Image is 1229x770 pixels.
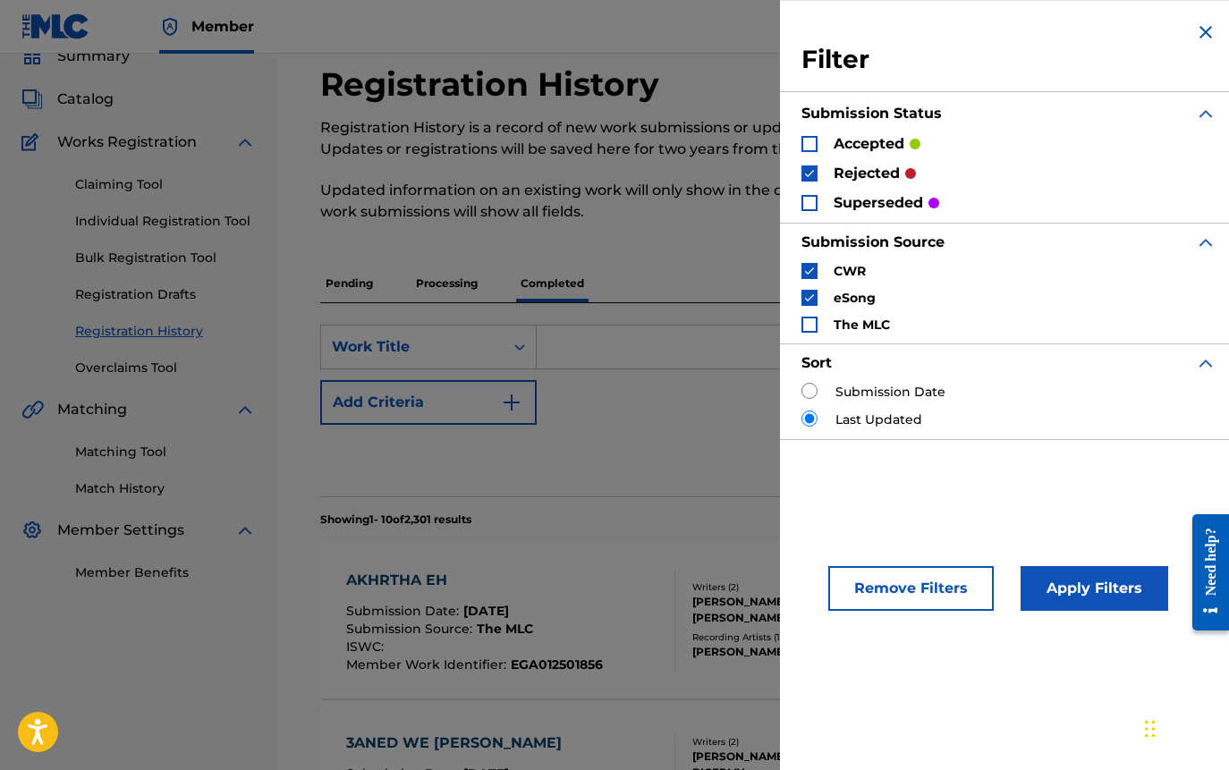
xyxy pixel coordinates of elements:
img: Matching [21,399,44,420]
img: checkbox [803,167,816,180]
a: Member Benefits [75,563,256,582]
form: Search Form [320,325,1186,496]
img: Catalog [21,89,43,110]
a: Registration History [75,322,256,341]
img: Top Rightsholder [159,16,181,38]
div: Work Title [332,336,493,358]
span: Catalog [57,89,114,110]
div: Drag [1145,702,1156,756]
a: Match History [75,479,256,498]
div: [PERSON_NAME] [692,644,881,660]
img: expand [234,520,256,541]
strong: CWR [834,263,866,279]
a: Registration Drafts [75,285,256,304]
h2: Registration History [320,64,668,105]
span: The MLC [477,621,533,637]
span: EGA012501856 [511,656,603,673]
button: Remove Filters [828,566,994,611]
img: expand [1195,103,1216,124]
p: Registration History is a record of new work submissions or updates to existing works. Updates or... [320,117,987,160]
span: ISWC : [346,639,388,655]
p: Pending [320,265,378,302]
div: [PERSON_NAME] [PERSON_NAME] SALEM, [PERSON_NAME] [692,594,881,626]
div: AKHRTHA EH [346,570,603,591]
a: Bulk Registration Tool [75,249,256,267]
img: expand [234,131,256,153]
div: Writers ( 2 ) [692,580,881,594]
span: Submission Date : [346,603,463,619]
a: SummarySummary [21,46,130,67]
a: CatalogCatalog [21,89,114,110]
span: Submission Source : [346,621,477,637]
span: Member Settings [57,520,184,541]
strong: Submission Status [801,105,942,122]
button: Apply Filters [1021,566,1168,611]
a: Individual Registration Tool [75,212,256,231]
a: Overclaims Tool [75,359,256,377]
p: Updated information on an existing work will only show in the corresponding fields. New work subm... [320,180,987,223]
a: Claiming Tool [75,175,256,194]
button: Add Criteria [320,380,537,425]
p: Showing 1 - 10 of 2,301 results [320,512,471,528]
span: [DATE] [463,603,509,619]
a: AKHRTHA EHSubmission Date:[DATE]Submission Source:The MLCISWC:Member Work Identifier:EGA012501856... [320,542,1186,698]
img: Works Registration [21,131,45,153]
strong: The MLC [834,317,890,333]
span: Member Work Identifier : [346,656,511,673]
p: rejected [834,163,900,184]
span: Member [191,16,254,37]
span: Matching [57,399,127,420]
p: accepted [834,133,904,155]
img: Member Settings [21,520,43,541]
iframe: Chat Widget [1140,684,1229,770]
img: expand [1195,352,1216,374]
label: Submission Date [835,383,945,402]
a: Matching Tool [75,443,256,461]
img: Summary [21,46,43,67]
img: checkbox [803,292,816,304]
label: Last Updated [835,410,922,429]
strong: Sort [801,354,832,371]
p: superseded [834,192,923,214]
img: expand [234,399,256,420]
img: 9d2ae6d4665cec9f34b9.svg [501,392,522,413]
img: close [1195,21,1216,43]
div: 3ANED WE [PERSON_NAME] [346,732,602,754]
p: Completed [515,265,589,302]
strong: Submission Source [801,233,945,250]
strong: eSong [834,290,876,306]
h3: Filter [801,44,1216,76]
img: MLC Logo [21,13,90,39]
span: Works Registration [57,131,197,153]
img: checkbox [803,265,816,277]
p: Processing [411,265,483,302]
span: Summary [57,46,130,67]
iframe: Resource Center [1179,500,1229,644]
img: expand [1195,232,1216,253]
div: Recording Artists ( 1 ) [692,630,881,644]
div: Writers ( 2 ) [692,735,881,749]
